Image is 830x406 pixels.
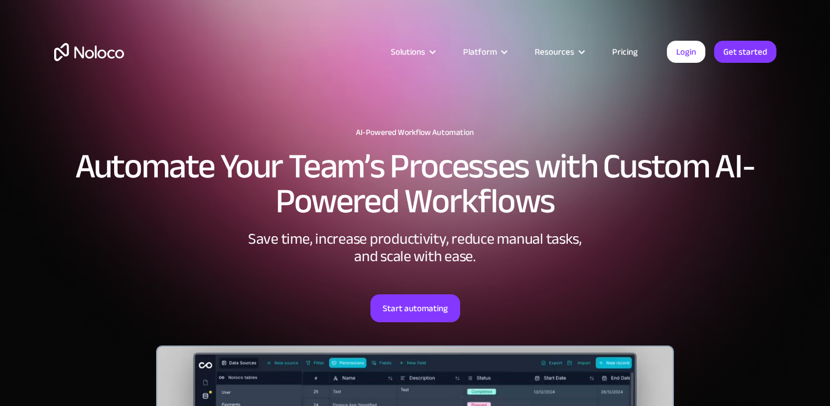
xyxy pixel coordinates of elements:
div: Solutions [376,44,448,59]
a: home [54,43,124,61]
a: Login [667,41,705,63]
h2: Automate Your Team’s Processes with Custom AI-Powered Workflows [54,149,776,219]
a: Get started [714,41,776,63]
div: Platform [463,44,497,59]
div: Platform [448,44,520,59]
div: Solutions [391,44,425,59]
h1: AI-Powered Workflow Automation [54,128,776,137]
a: Start automating [370,294,460,322]
div: Save time, increase productivity, reduce manual tasks, and scale with ease. [241,230,590,265]
a: Pricing [598,44,652,59]
div: Resources [535,44,574,59]
div: Resources [520,44,598,59]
